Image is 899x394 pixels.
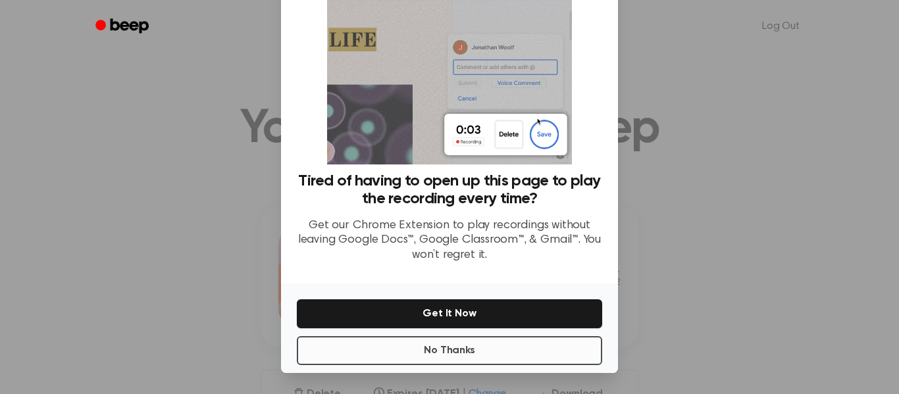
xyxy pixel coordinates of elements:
button: No Thanks [297,336,602,365]
button: Get It Now [297,299,602,328]
a: Log Out [749,11,813,42]
h3: Tired of having to open up this page to play the recording every time? [297,172,602,208]
a: Beep [86,14,161,39]
p: Get our Chrome Extension to play recordings without leaving Google Docs™, Google Classroom™, & Gm... [297,218,602,263]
